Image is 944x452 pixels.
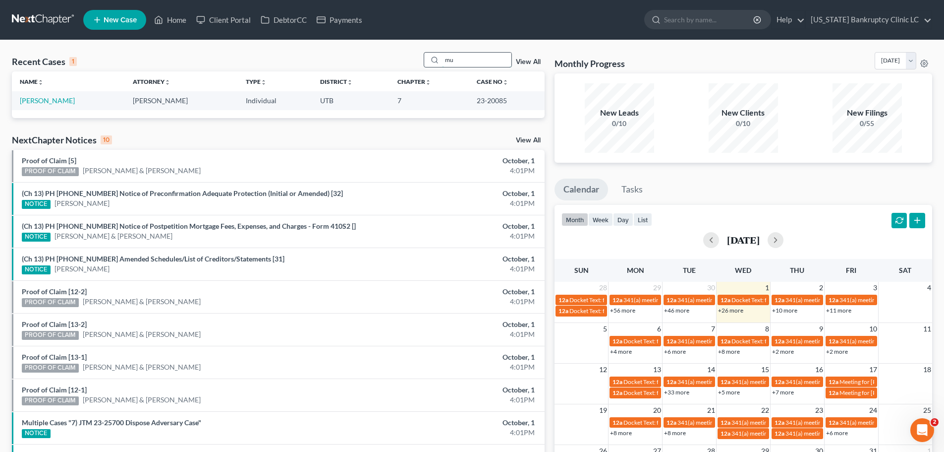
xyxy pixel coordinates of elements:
div: PROOF OF CLAIM [22,396,79,405]
span: Docket Text: for [PERSON_NAME] [PERSON_NAME] & [MEDICAL_DATA][PERSON_NAME] [623,337,860,345]
button: list [633,213,652,226]
span: Sun [574,266,589,274]
span: 12a [666,419,676,426]
span: 341(a) meeting for [PERSON_NAME] [785,296,881,304]
span: 12a [775,337,784,345]
span: 13 [652,364,662,376]
span: 12a [829,296,838,304]
a: Chapterunfold_more [397,78,431,85]
span: 15 [760,364,770,376]
div: October, 1 [370,320,535,329]
a: (Ch 13) PH [PHONE_NUMBER] Amended Schedules/List of Creditors/Statements [31] [22,255,284,263]
a: Case Nounfold_more [477,78,508,85]
div: 4:01PM [370,166,535,176]
span: 12a [775,378,784,386]
div: 4:01PM [370,231,535,241]
span: 341(a) meeting for [PERSON_NAME] [677,378,773,386]
a: Calendar [555,179,608,200]
div: October, 1 [370,352,535,362]
span: 12a [612,378,622,386]
div: October, 1 [370,221,535,231]
span: Mon [627,266,644,274]
span: 12a [721,378,730,386]
span: 16 [814,364,824,376]
span: 2 [818,282,824,294]
div: October, 1 [370,287,535,297]
div: October, 1 [370,189,535,198]
i: unfold_more [38,79,44,85]
div: NOTICE [22,429,51,438]
div: 4:01PM [370,198,535,208]
h3: Monthly Progress [555,58,625,69]
td: Individual [238,91,312,110]
a: Multiple Cases "7) JTM 23-25700 Dispose Adversary Case" [22,418,201,427]
a: +11 more [826,307,851,314]
span: Docket Text: for [PERSON_NAME] [623,389,712,396]
span: Thu [790,266,804,274]
td: UTB [312,91,389,110]
input: Search by name... [442,53,511,67]
a: [PERSON_NAME] [20,96,75,105]
div: 0/10 [585,119,654,129]
div: PROOF OF CLAIM [22,331,79,340]
span: 341(a) meeting for [PERSON_NAME] & [PERSON_NAME] [623,296,772,304]
span: 28 [598,282,608,294]
a: Proof of Claim [13-1] [22,353,87,361]
span: 12a [558,296,568,304]
a: Proof of Claim [13-2] [22,320,87,328]
span: 12a [829,337,838,345]
button: day [613,213,633,226]
span: Fri [846,266,856,274]
span: 1 [764,282,770,294]
div: October, 1 [370,254,535,264]
a: [PERSON_NAME] [55,198,110,208]
a: [PERSON_NAME] & [PERSON_NAME] [55,231,172,241]
span: 24 [868,404,878,416]
i: unfold_more [502,79,508,85]
span: 18 [922,364,932,376]
span: 14 [706,364,716,376]
a: Attorneyunfold_more [133,78,170,85]
span: 7 [710,323,716,335]
iframe: Intercom live chat [910,418,934,442]
span: 30 [706,282,716,294]
a: [PERSON_NAME] & [PERSON_NAME] [83,362,201,372]
span: 341(a) meeting for [PERSON_NAME] [731,378,827,386]
h2: [DATE] [727,235,760,245]
span: 12a [775,430,784,437]
span: 12a [721,419,730,426]
div: 4:01PM [370,264,535,274]
a: (Ch 13) PH [PHONE_NUMBER] Notice of Preconfirmation Adequate Protection (Initial or Amended) [32] [22,189,343,197]
span: Sat [899,266,911,274]
span: 10 [868,323,878,335]
a: Typeunfold_more [246,78,267,85]
span: 19 [598,404,608,416]
span: 341(a) meeting for [PERSON_NAME] [839,419,935,426]
span: 12a [829,419,838,426]
div: October, 1 [370,156,535,166]
span: 341(a) meeting for [PERSON_NAME] [839,296,935,304]
a: +46 more [664,307,689,314]
a: Districtunfold_more [320,78,353,85]
span: 341(a) meeting for [PERSON_NAME] [785,378,881,386]
span: 12a [721,337,730,345]
div: 4:01PM [370,362,535,372]
div: 4:01PM [370,428,535,438]
a: +6 more [826,429,848,437]
div: NOTICE [22,200,51,209]
span: Tue [683,266,696,274]
a: +8 more [664,429,686,437]
a: [PERSON_NAME] [55,264,110,274]
a: +6 more [664,348,686,355]
td: [PERSON_NAME] [125,91,238,110]
div: NextChapter Notices [12,134,112,146]
span: Meeting for [PERSON_NAME] [839,389,917,396]
span: 341(a) meeting for [PERSON_NAME] [731,419,827,426]
span: 29 [652,282,662,294]
span: 12a [612,389,622,396]
span: 4 [926,282,932,294]
a: +26 more [718,307,743,314]
span: 20 [652,404,662,416]
a: +10 more [772,307,797,314]
span: 8 [764,323,770,335]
